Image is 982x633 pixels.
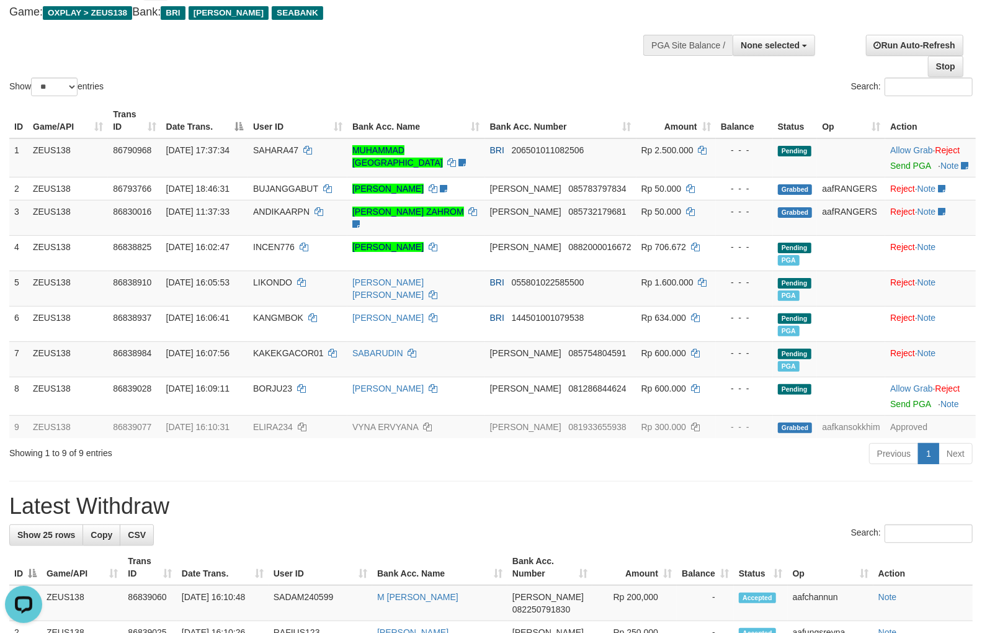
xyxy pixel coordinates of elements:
input: Search: [885,524,973,543]
div: - - - [721,241,768,253]
td: · [885,377,976,415]
td: Approved [885,415,976,438]
button: None selected [733,35,815,56]
span: Rp 706.672 [641,242,686,252]
span: SAHARA47 [253,145,298,155]
span: BRI [161,6,185,20]
a: Stop [928,56,963,77]
span: Copy 082250791830 to clipboard [512,604,570,614]
span: Copy [91,530,112,540]
span: ELIRA234 [253,422,293,432]
a: Reject [890,184,915,194]
span: Copy 085732179681 to clipboard [568,207,626,217]
td: · [885,271,976,306]
span: BORJU23 [253,384,292,393]
th: Amount: activate to sort column ascending [636,103,716,138]
td: ZEUS138 [28,235,108,271]
a: VYNA ERVYANA [352,422,418,432]
td: 4 [9,235,28,271]
th: Date Trans.: activate to sort column descending [161,103,248,138]
div: - - - [721,144,768,156]
td: ZEUS138 [28,415,108,438]
a: Allow Grab [890,145,932,155]
th: Status: activate to sort column ascending [734,550,788,585]
span: 86839077 [113,422,151,432]
a: Run Auto-Refresh [866,35,963,56]
td: ZEUS138 [28,271,108,306]
td: · [885,235,976,271]
span: [DATE] 17:37:34 [166,145,230,155]
span: [PERSON_NAME] [490,207,561,217]
a: Note [917,277,936,287]
td: 5 [9,271,28,306]
label: Search: [851,78,973,96]
th: Amount: activate to sort column ascending [592,550,677,585]
td: - [677,585,734,621]
div: - - - [721,205,768,218]
a: MUHAMMAD [GEOGRAPHIC_DATA] [352,145,443,168]
td: 9 [9,415,28,438]
td: · [885,306,976,341]
a: Copy [83,524,120,545]
a: [PERSON_NAME] [352,184,424,194]
a: Reject [890,207,915,217]
th: Action [885,103,976,138]
td: Rp 200,000 [592,585,677,621]
td: ZEUS138 [28,306,108,341]
span: [PERSON_NAME] [490,184,561,194]
td: [DATE] 16:10:48 [177,585,269,621]
td: 2 [9,177,28,200]
a: Reject [890,313,915,323]
td: · [885,341,976,377]
th: Game/API: activate to sort column ascending [28,103,108,138]
span: [DATE] 11:37:33 [166,207,230,217]
span: Copy 085783797834 to clipboard [568,184,626,194]
span: [DATE] 18:46:31 [166,184,230,194]
span: Grabbed [778,423,813,433]
td: ZEUS138 [28,377,108,415]
span: 86790968 [113,145,151,155]
span: 86839028 [113,384,151,393]
span: · [890,384,935,393]
th: Trans ID: activate to sort column ascending [108,103,161,138]
span: LIKONDO [253,277,292,287]
th: Bank Acc. Number: activate to sort column ascending [507,550,592,585]
span: Grabbed [778,207,813,218]
th: Status [773,103,818,138]
span: Copy 0882000016672 to clipboard [568,242,631,252]
span: Marked by aafRornrotha [778,361,800,372]
a: Note [917,242,936,252]
th: Op: activate to sort column ascending [817,103,885,138]
a: Note [878,592,897,602]
span: [PERSON_NAME] [490,422,561,432]
a: Reject [890,277,915,287]
td: ZEUS138 [28,138,108,177]
th: User ID: activate to sort column ascending [269,550,372,585]
a: M [PERSON_NAME] [377,592,458,602]
span: · [890,145,935,155]
span: 86838984 [113,348,151,358]
td: aafchannun [788,585,873,621]
span: Show 25 rows [17,530,75,540]
a: Note [917,207,936,217]
span: Pending [778,384,811,395]
th: User ID: activate to sort column ascending [248,103,347,138]
a: [PERSON_NAME] [352,313,424,323]
a: [PERSON_NAME] [352,242,424,252]
td: ZEUS138 [42,585,123,621]
a: Previous [869,443,919,464]
span: [DATE] 16:06:41 [166,313,230,323]
a: Send PGA [890,161,931,171]
a: [PERSON_NAME] ZAHROM [352,207,464,217]
a: Send PGA [890,399,931,409]
span: ANDIKAARPN [253,207,310,217]
td: 8 [9,377,28,415]
div: - - - [721,276,768,289]
th: ID [9,103,28,138]
div: Showing 1 to 9 of 9 entries [9,442,400,459]
a: Reject [890,348,915,358]
span: SEABANK [272,6,323,20]
span: [PERSON_NAME] [189,6,269,20]
span: 86830016 [113,207,151,217]
span: Accepted [739,593,776,603]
